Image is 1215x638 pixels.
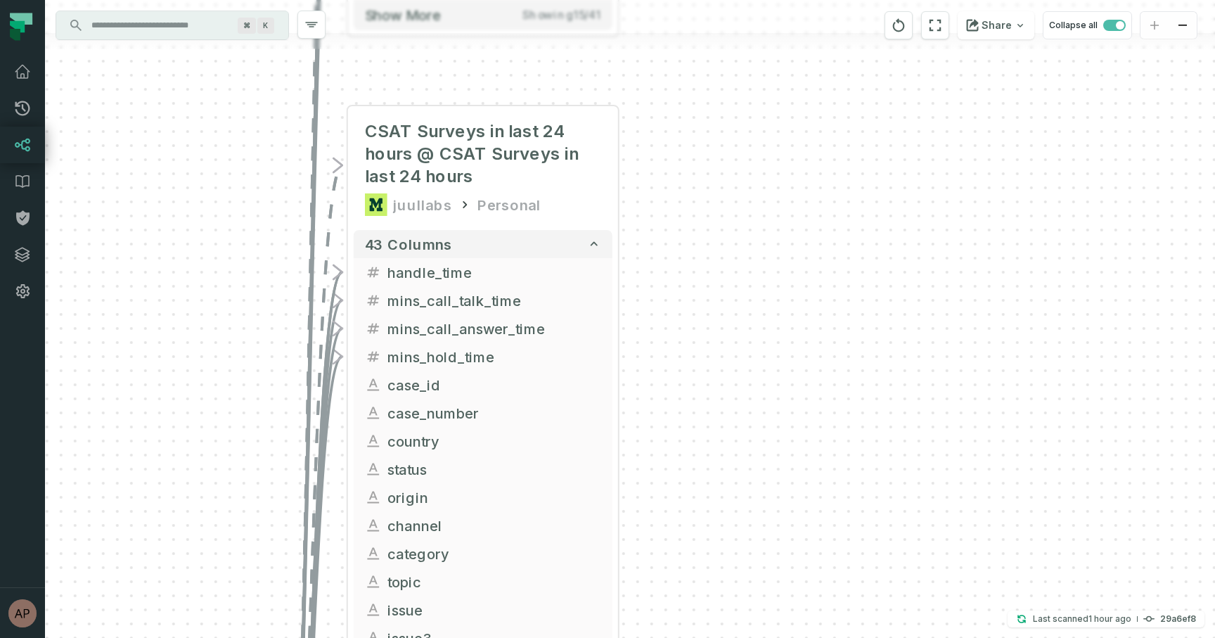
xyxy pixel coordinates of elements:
button: mins_call_talk_time [354,286,612,314]
div: juullabs [393,193,452,216]
span: origin [387,487,601,508]
span: mins_call_answer_time [387,318,601,339]
span: mins_hold_time [387,346,601,367]
button: Share [958,11,1034,39]
span: topic [387,571,601,592]
button: status [354,455,612,483]
span: string [365,573,382,590]
button: case_number [354,399,612,427]
p: Last scanned [1033,612,1131,626]
span: category [387,543,601,564]
button: channel [354,511,612,540]
span: string [365,601,382,618]
button: issue [354,596,612,624]
span: case_id [387,374,601,395]
span: string [365,489,382,506]
span: string [365,376,382,393]
span: case_number [387,402,601,423]
button: mins_hold_time [354,343,612,371]
span: mins_call_talk_time [387,290,601,311]
span: string [365,404,382,421]
button: Last scanned[DATE] 3:23:47 PM29a6ef8 [1008,611,1204,627]
span: string [365,545,382,562]
span: 43 columns [365,236,452,253]
span: decimal [365,292,382,309]
relative-time: Oct 3, 2025, 3:23 PM EDT [1088,613,1131,624]
span: string [365,433,382,449]
span: string [365,461,382,478]
span: country [387,430,601,452]
button: Collapse all [1043,11,1132,39]
span: decimal [365,348,382,365]
span: decimal [365,264,382,281]
span: string [365,517,382,534]
button: case_id [354,371,612,399]
span: issue [387,599,601,620]
span: CSAT Surveys in last 24 hours @ CSAT Surveys in last 24 hours [365,120,601,188]
button: topic [354,568,612,596]
button: country [354,427,612,455]
button: zoom out [1169,12,1197,39]
span: Press ⌘ + K to focus the search bar [257,18,274,34]
button: mins_call_answer_time [354,314,612,343]
span: status [387,459,601,480]
div: Personal [477,193,541,216]
span: handle_time [387,262,601,283]
span: decimal [365,320,382,337]
h4: 29a6ef8 [1160,615,1196,623]
button: category [354,540,612,568]
span: Press ⌘ + K to focus the search bar [238,18,256,34]
span: channel [387,515,601,536]
img: avatar of Aryan Siddhabathula (c) [8,599,37,627]
button: origin [354,483,612,511]
button: handle_time [354,258,612,286]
